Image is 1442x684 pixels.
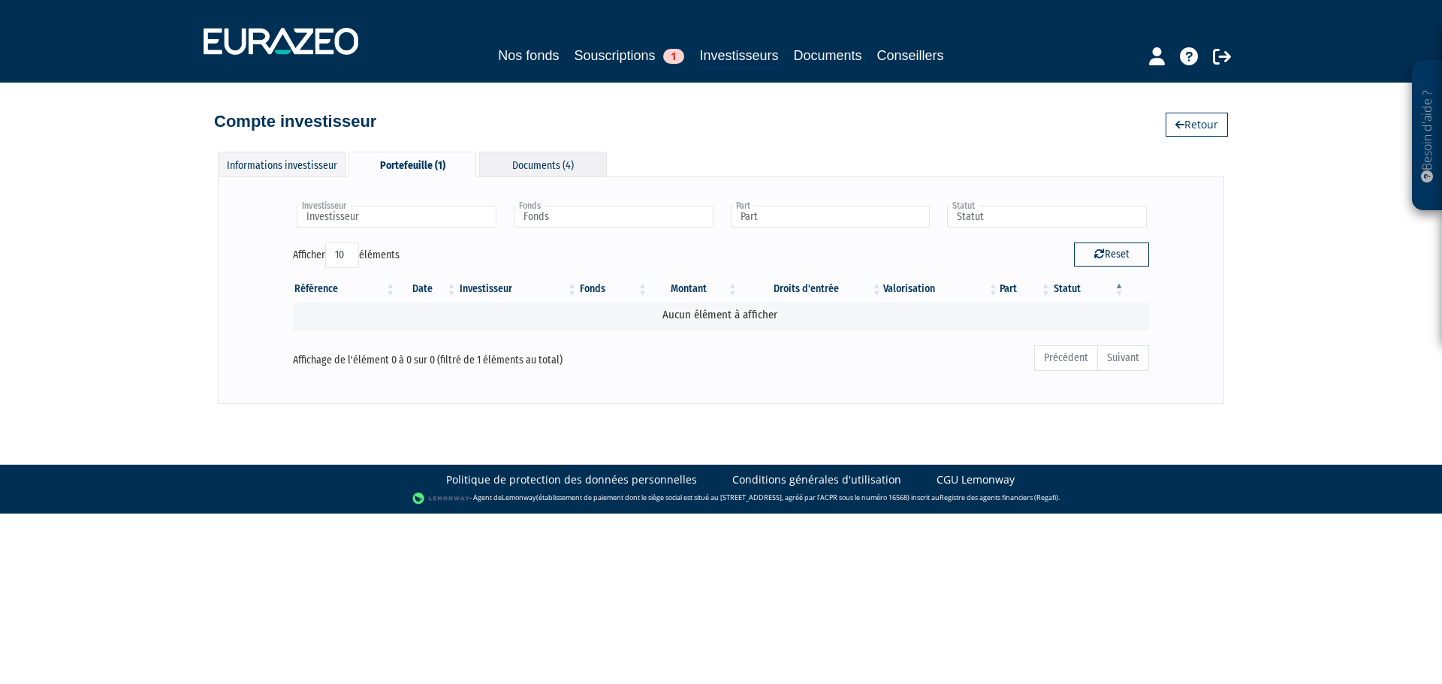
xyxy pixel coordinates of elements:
th: Référence : activer pour trier la colonne par ordre croissant [293,276,397,302]
a: Conseillers [877,45,944,66]
th: Fonds: activer pour trier la colonne par ordre croissant [578,276,649,302]
span: 1 [663,49,684,64]
th: Investisseur: activer pour trier la colonne par ordre croissant [458,276,578,302]
img: 1732889491-logotype_eurazeo_blanc_rvb.png [204,28,358,55]
th: Statut : activer pour trier la colonne par ordre d&eacute;croissant [1052,276,1126,302]
td: Aucun élément à afficher [293,302,1149,328]
p: Besoin d'aide ? [1419,68,1436,203]
a: Investisseurs [699,45,778,68]
a: Retour [1166,113,1228,137]
div: Portefeuille (1) [348,152,476,177]
th: Droits d'entrée: activer pour trier la colonne par ordre croissant [739,276,883,302]
div: Documents (4) [479,152,607,176]
label: Afficher éléments [293,243,400,268]
div: Affichage de l'élément 0 à 0 sur 0 (filtré de 1 éléments au total) [293,344,637,368]
th: Date: activer pour trier la colonne par ordre croissant [397,276,457,302]
h4: Compte investisseur [214,113,376,131]
div: Informations investisseur [218,152,345,176]
a: Conditions générales d'utilisation [732,472,901,487]
a: Souscriptions1 [574,45,684,66]
th: Valorisation: activer pour trier la colonne par ordre croissant [883,276,1000,302]
a: Nos fonds [498,45,559,66]
button: Reset [1074,243,1149,267]
th: Montant: activer pour trier la colonne par ordre croissant [649,276,739,302]
div: - Agent de (établissement de paiement dont le siège social est situé au [STREET_ADDRESS], agréé p... [15,491,1427,506]
img: logo-lemonway.png [412,491,470,506]
a: Politique de protection des données personnelles [446,472,697,487]
a: Lemonway [502,493,536,502]
a: Documents [794,45,862,66]
th: Part: activer pour trier la colonne par ordre croissant [1000,276,1052,302]
a: CGU Lemonway [937,472,1015,487]
select: Afficheréléments [325,243,359,268]
a: Registre des agents financiers (Regafi) [940,493,1058,502]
